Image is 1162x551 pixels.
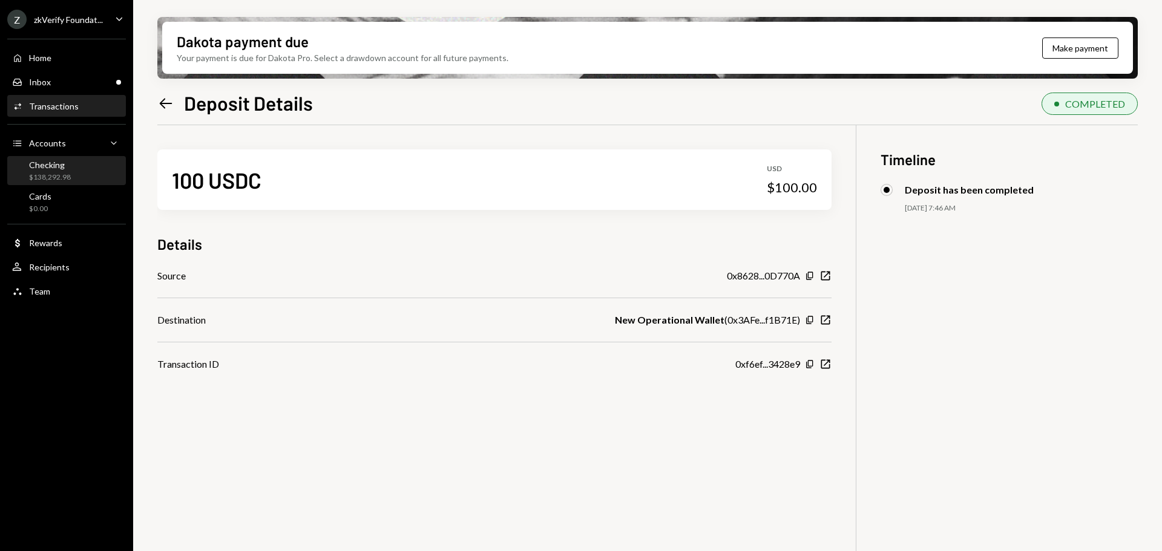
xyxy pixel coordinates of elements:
[29,286,50,296] div: Team
[29,238,62,248] div: Rewards
[7,156,126,185] a: Checking$138,292.98
[29,191,51,201] div: Cards
[29,172,71,183] div: $138,292.98
[1065,98,1125,109] div: COMPLETED
[905,184,1034,195] div: Deposit has been completed
[7,71,126,93] a: Inbox
[1042,37,1118,59] button: Make payment
[615,313,724,327] b: New Operational Wallet
[727,269,800,283] div: 0x8628...0D770A
[881,149,1138,169] h3: Timeline
[184,91,313,115] h1: Deposit Details
[29,101,79,111] div: Transactions
[29,262,70,272] div: Recipients
[29,77,51,87] div: Inbox
[34,15,103,25] div: zkVerify Foundat...
[172,166,261,194] div: 100 USDC
[905,203,1138,214] div: [DATE] 7:46 AM
[157,269,186,283] div: Source
[157,313,206,327] div: Destination
[177,31,309,51] div: Dakota payment due
[177,51,508,64] div: Your payment is due for Dakota Pro. Select a drawdown account for all future payments.
[767,179,817,196] div: $100.00
[7,280,126,302] a: Team
[7,10,27,29] div: Z
[7,132,126,154] a: Accounts
[7,95,126,117] a: Transactions
[29,160,71,170] div: Checking
[735,357,800,371] div: 0xf6ef...3428e9
[7,187,126,217] a: Cards$0.00
[7,47,126,68] a: Home
[615,313,800,327] div: ( 0x3AFe...f1B71E )
[767,164,817,174] div: USD
[7,256,126,278] a: Recipients
[157,357,219,371] div: Transaction ID
[157,234,202,254] h3: Details
[7,232,126,253] a: Rewards
[29,138,66,148] div: Accounts
[29,53,51,63] div: Home
[29,204,51,214] div: $0.00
